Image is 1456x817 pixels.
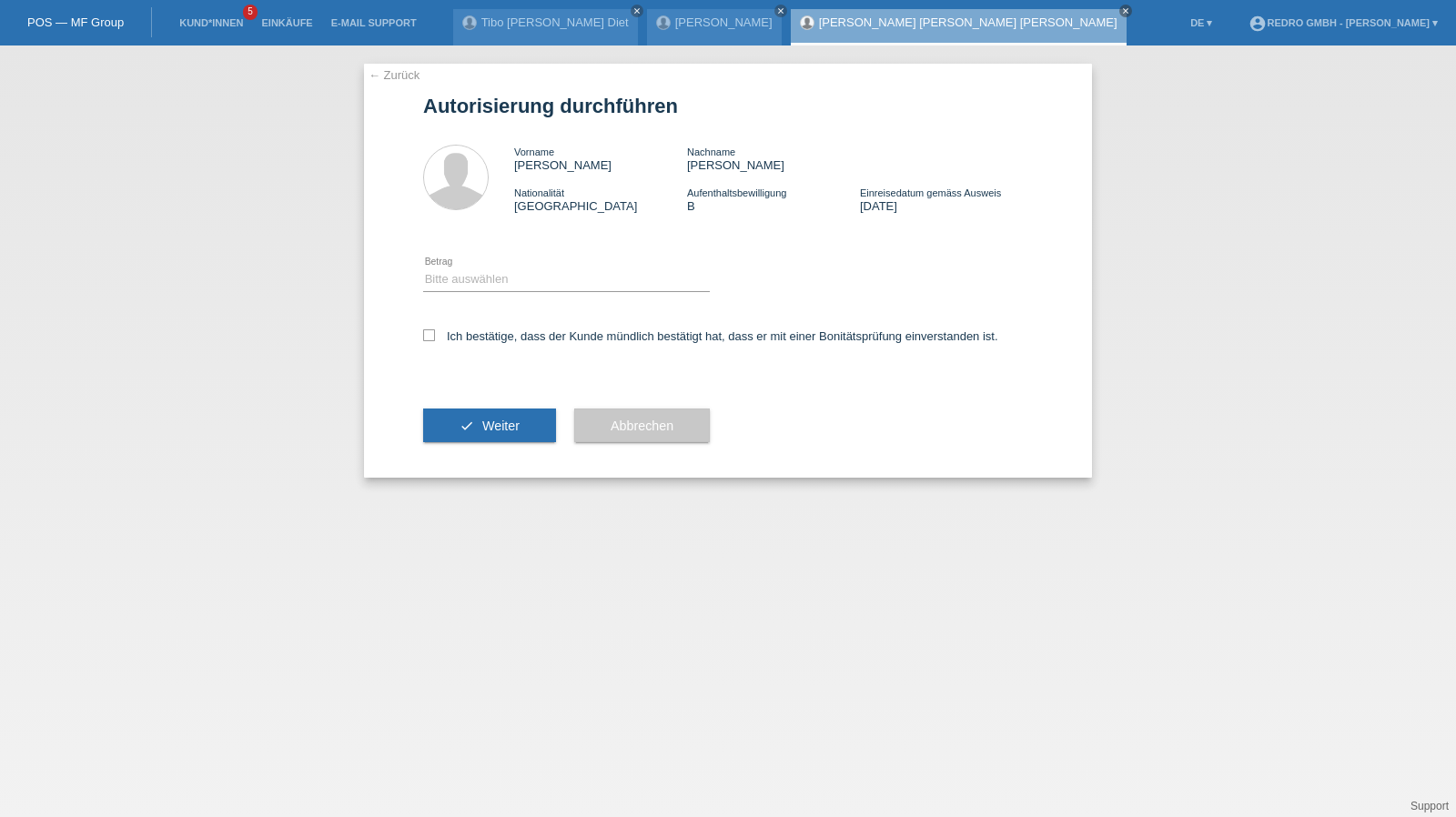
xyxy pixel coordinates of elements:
[1119,5,1132,17] a: close
[1181,17,1221,28] a: DE ▾
[687,146,735,157] span: Nachname
[632,6,642,15] i: close
[514,145,687,172] div: [PERSON_NAME]
[1121,6,1130,15] i: close
[675,15,773,29] a: [PERSON_NAME]
[776,6,785,15] i: close
[631,5,643,17] a: close
[322,17,426,28] a: E-Mail Support
[514,186,687,213] div: [GEOGRAPHIC_DATA]
[687,186,860,213] div: B
[170,17,252,28] a: Kund*innen
[369,68,420,82] a: ← Zurück
[860,187,1001,198] span: Einreisedatum gemäss Ausweis
[423,408,556,443] button: check Weiter
[423,329,998,343] label: Ich bestätige, dass der Kunde mündlich bestätigt hat, dass er mit einer Bonitätsprüfung einversta...
[481,15,629,29] a: Tibo [PERSON_NAME] Diet
[1410,800,1449,812] a: Support
[460,419,474,433] i: check
[252,17,321,28] a: Einkäufe
[1239,17,1447,28] a: account_circleRedro GmbH - [PERSON_NAME] ▾
[243,5,258,20] span: 5
[687,187,786,198] span: Aufenthaltsbewilligung
[482,419,520,433] span: Weiter
[514,146,554,157] span: Vorname
[774,5,787,17] a: close
[423,95,1033,117] h1: Autorisierung durchführen
[860,186,1033,213] div: [DATE]
[27,15,124,29] a: POS — MF Group
[687,145,860,172] div: [PERSON_NAME]
[819,15,1117,29] a: [PERSON_NAME] [PERSON_NAME] [PERSON_NAME]
[1249,15,1267,33] i: account_circle
[611,419,673,433] span: Abbrechen
[574,408,710,443] button: Abbrechen
[514,187,564,198] span: Nationalität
